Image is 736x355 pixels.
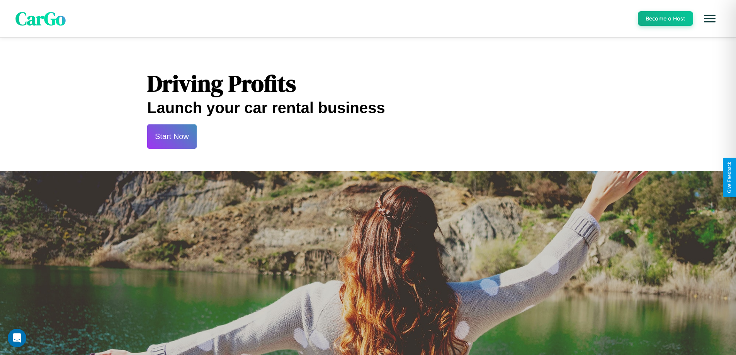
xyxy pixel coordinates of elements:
[727,162,732,193] div: Give Feedback
[147,68,589,99] h1: Driving Profits
[699,8,721,29] button: Open menu
[15,6,66,31] span: CarGo
[638,11,693,26] button: Become a Host
[147,99,589,117] h2: Launch your car rental business
[147,124,197,149] button: Start Now
[8,329,26,347] div: Open Intercom Messenger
